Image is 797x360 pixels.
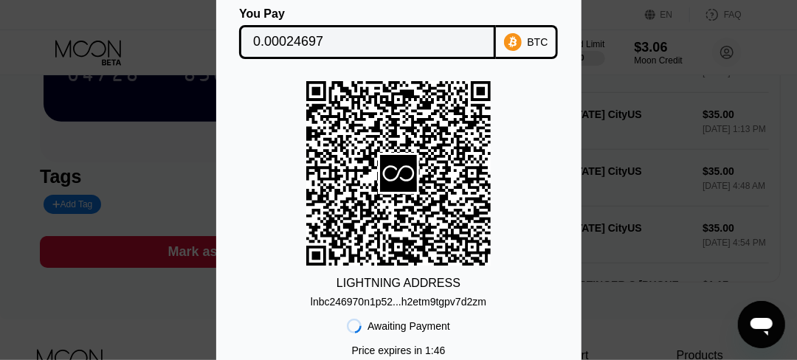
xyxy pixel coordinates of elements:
div: Awaiting Payment [368,320,450,332]
div: Price expires in [352,345,446,356]
div: LIGHTNING ADDRESS [337,277,460,290]
div: BTC [528,36,548,48]
div: You PayBTC [238,7,559,59]
span: 1 : 46 [425,345,445,356]
div: You Pay [239,7,496,21]
iframe: Button to launch messaging window [738,301,785,348]
div: lnbc246970n1p52...h2etm9tgpv7d2zm [311,296,486,308]
div: lnbc246970n1p52...h2etm9tgpv7d2zm [311,290,486,308]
